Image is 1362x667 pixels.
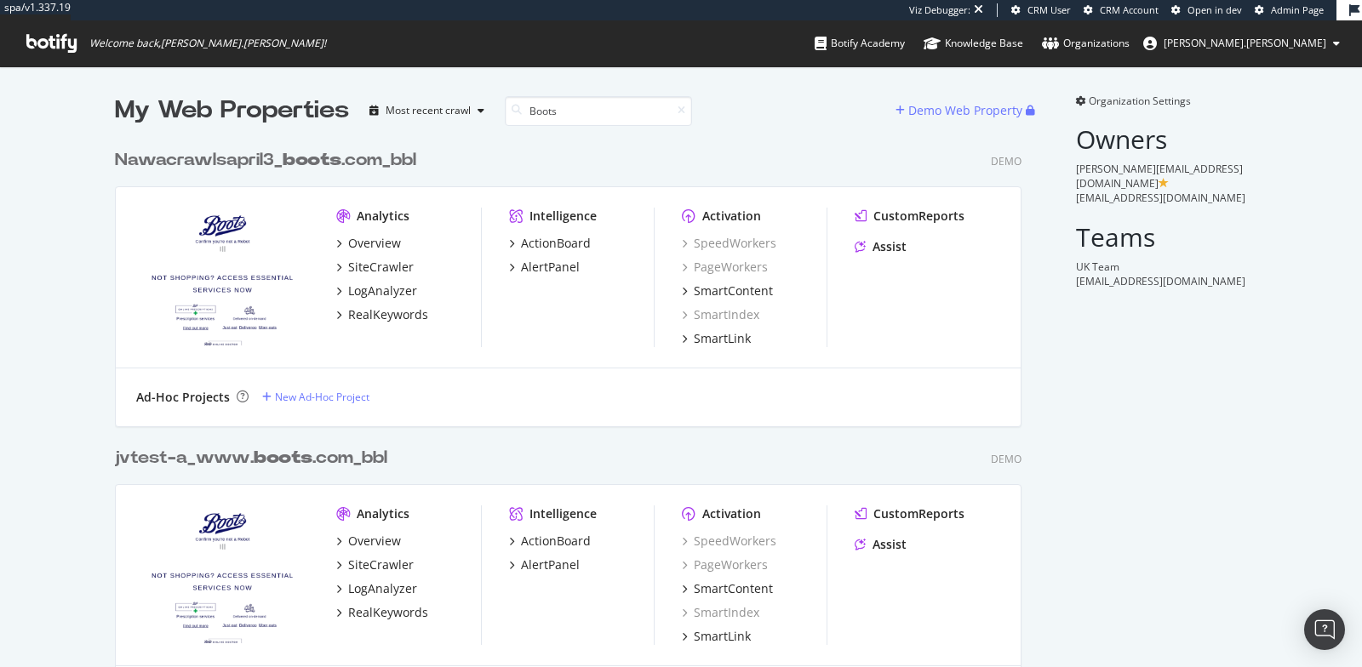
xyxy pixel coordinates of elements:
[254,449,312,466] b: boots
[336,556,414,573] a: SiteCrawler
[682,306,759,323] a: SmartIndex
[357,505,409,522] div: Analytics
[873,238,907,255] div: Assist
[521,533,591,550] div: ActionBoard
[348,306,428,323] div: RealKeywords
[115,148,416,173] div: Nawacrawlsapril3_ .com_bbl
[336,282,417,299] a: LogAnalyzer
[1255,3,1324,17] a: Admin Page
[815,20,905,66] a: Botify Academy
[1100,3,1159,16] span: CRM Account
[682,556,768,573] a: PageWorkers
[336,604,428,621] a: RealKeywords
[1076,162,1243,191] span: [PERSON_NAME][EMAIL_ADDRESS][DOMAIN_NAME]
[363,97,491,124] button: Most recent crawl
[115,148,423,173] a: Nawacrawlsapril3_boots.com_bbl
[1130,30,1353,57] button: [PERSON_NAME].[PERSON_NAME]
[115,446,394,470] a: jvtest-a_www.boots.com_bbl
[348,604,428,621] div: RealKeywords
[896,97,1026,124] button: Demo Web Property
[1042,35,1130,52] div: Organizations
[991,452,1021,466] div: Demo
[694,330,751,347] div: SmartLink
[529,208,597,225] div: Intelligence
[386,105,471,116] div: Most recent crawl
[924,20,1023,66] a: Knowledge Base
[115,94,349,128] div: My Web Properties
[694,580,773,597] div: SmartContent
[336,235,401,252] a: Overview
[682,235,776,252] a: SpeedWorkers
[1304,609,1345,650] div: Open Intercom Messenger
[348,235,401,252] div: Overview
[505,96,692,126] input: Search
[682,533,776,550] a: SpeedWorkers
[336,259,414,276] a: SiteCrawler
[1076,191,1245,205] span: [EMAIL_ADDRESS][DOMAIN_NAME]
[682,282,773,299] a: SmartContent
[924,35,1023,52] div: Knowledge Base
[855,238,907,255] a: Assist
[509,259,580,276] a: AlertPanel
[521,235,591,252] div: ActionBoard
[1187,3,1242,16] span: Open in dev
[682,330,751,347] a: SmartLink
[873,505,964,522] div: CustomReports
[682,580,773,597] a: SmartContent
[896,103,1026,117] a: Demo Web Property
[855,208,964,225] a: CustomReports
[275,390,369,404] div: New Ad-Hoc Project
[855,505,964,522] a: CustomReports
[694,628,751,645] div: SmartLink
[682,259,768,276] a: PageWorkers
[509,235,591,252] a: ActionBoard
[348,580,417,597] div: LogAnalyzer
[1171,3,1242,17] a: Open in dev
[509,533,591,550] a: ActionBoard
[682,604,759,621] a: SmartIndex
[1271,3,1324,16] span: Admin Page
[1076,223,1247,251] h2: Teams
[336,580,417,597] a: LogAnalyzer
[136,389,230,406] div: Ad-Hoc Projects
[283,151,341,168] b: boots
[1076,274,1245,288] span: [EMAIL_ADDRESS][DOMAIN_NAME]
[348,533,401,550] div: Overview
[909,3,970,17] div: Viz Debugger:
[529,505,597,522] div: Intelligence
[908,102,1022,119] div: Demo Web Property
[1027,3,1071,16] span: CRM User
[694,282,773,299] div: SmartContent
[336,533,401,550] a: Overview
[702,208,761,225] div: Activation
[357,208,409,225] div: Analytics
[702,505,761,522] div: Activation
[136,208,309,345] img: Nawacrawlsapril3_boots.com_bbl
[348,556,414,573] div: SiteCrawler
[89,37,326,50] span: Welcome back, [PERSON_NAME].[PERSON_NAME] !
[115,446,387,470] div: jvtest-a_www. .com_bbl
[855,536,907,553] a: Assist
[1076,125,1247,153] h2: Owners
[1089,94,1191,108] span: Organization Settings
[1084,3,1159,17] a: CRM Account
[262,390,369,404] a: New Ad-Hoc Project
[521,556,580,573] div: AlertPanel
[348,259,414,276] div: SiteCrawler
[1042,20,1130,66] a: Organizations
[1076,259,1247,274] div: UK Team
[521,259,580,276] div: AlertPanel
[1164,36,1326,50] span: emma.mcgillis
[991,154,1021,168] div: Demo
[336,306,428,323] a: RealKeywords
[1011,3,1071,17] a: CRM User
[509,556,580,573] a: AlertPanel
[136,505,309,643] img: jvtest-a_www.boots.com_bbl
[682,628,751,645] a: SmartLink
